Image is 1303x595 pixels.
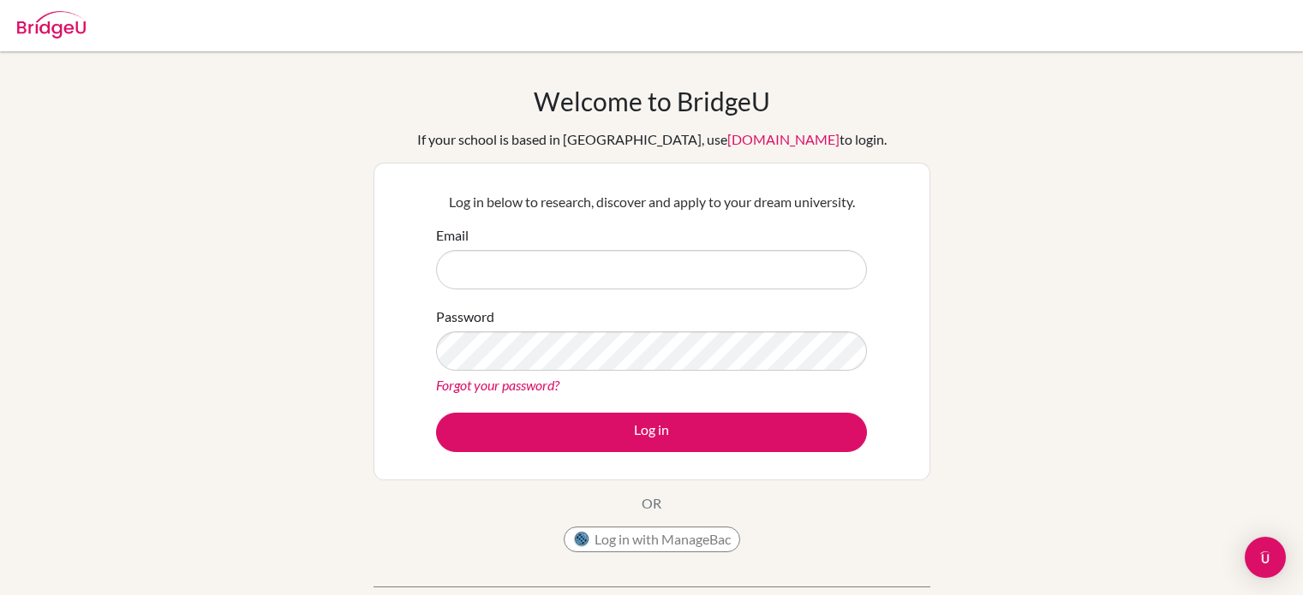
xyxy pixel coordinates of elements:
button: Log in [436,413,867,452]
div: If your school is based in [GEOGRAPHIC_DATA], use to login. [417,129,887,150]
p: OR [642,493,661,514]
button: Log in with ManageBac [564,527,740,552]
label: Password [436,306,494,327]
h1: Welcome to BridgeU [534,86,770,116]
div: Open Intercom Messenger [1245,537,1286,578]
img: Bridge-U [17,11,86,39]
a: [DOMAIN_NAME] [727,131,840,147]
p: Log in below to research, discover and apply to your dream university. [436,192,867,212]
a: Forgot your password? [436,377,559,393]
label: Email [436,225,469,246]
